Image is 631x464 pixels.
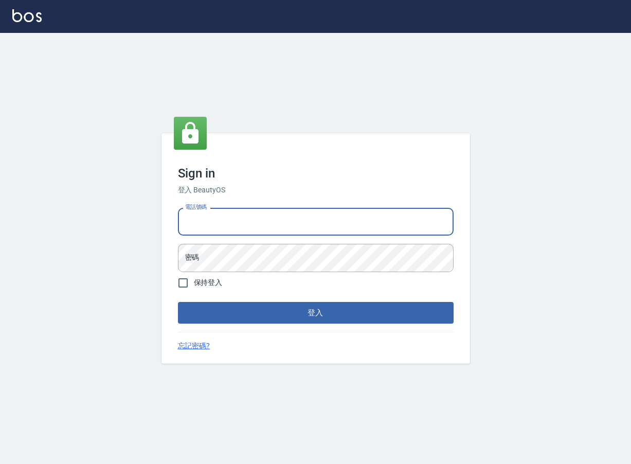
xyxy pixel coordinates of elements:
[194,277,223,288] span: 保持登入
[185,203,207,211] label: 電話號碼
[178,185,454,195] h6: 登入 BeautyOS
[12,9,42,22] img: Logo
[178,341,210,351] a: 忘記密碼?
[178,302,454,324] button: 登入
[178,166,454,181] h3: Sign in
